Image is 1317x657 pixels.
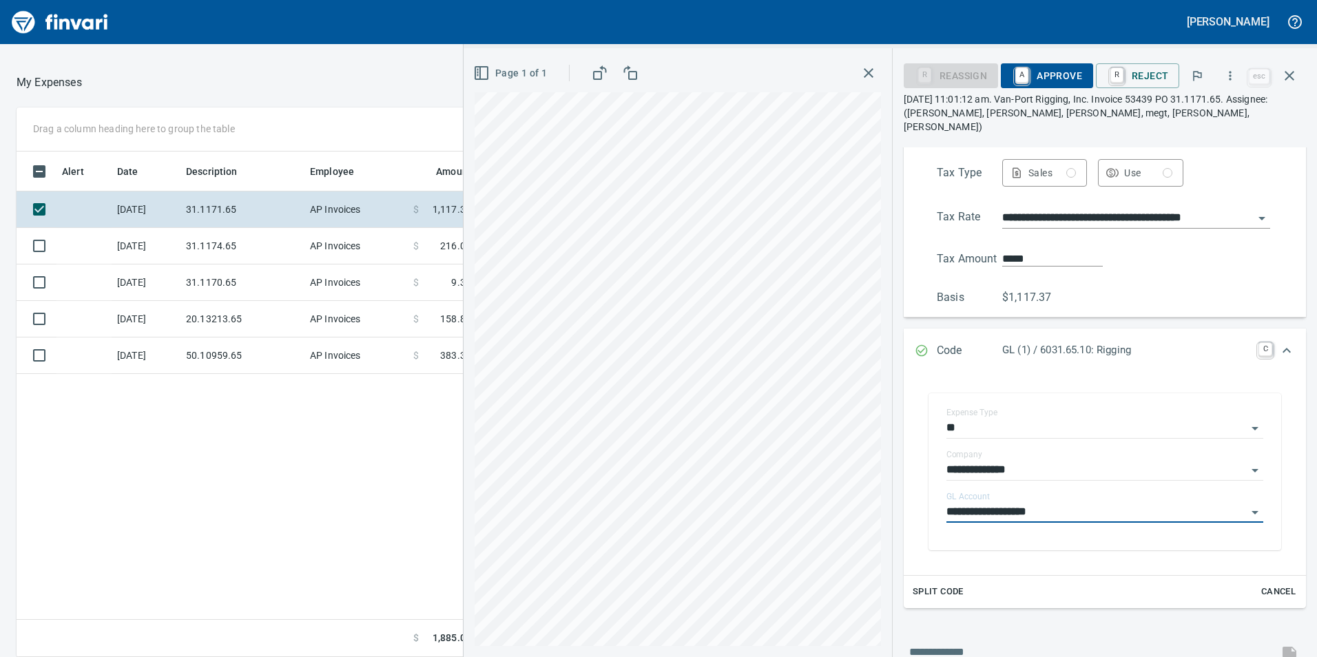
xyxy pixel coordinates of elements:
p: Tax Amount [937,251,1002,267]
p: Drag a column heading here to group the table [33,122,235,136]
span: Page 1 of 1 [476,65,547,82]
span: Description [186,163,256,180]
span: $ [413,202,419,216]
div: Expand [904,374,1306,608]
span: Approve [1012,64,1082,87]
div: Expand [904,154,1306,317]
button: [PERSON_NAME] [1183,11,1273,32]
td: [DATE] [112,264,180,301]
span: $ [413,239,419,253]
nav: breadcrumb [17,74,82,91]
div: Expand [904,328,1306,374]
button: More [1215,61,1245,91]
p: GL (1) / 6031.65.10: Rigging [1002,342,1250,358]
label: Expense Type [946,408,997,417]
label: GL Account [946,492,990,501]
span: 216.09 [440,239,471,253]
p: $1,117.37 [1002,289,1068,306]
button: Open [1252,209,1272,228]
span: 383.38 [440,348,471,362]
td: AP Invoices [304,301,408,337]
span: Description [186,163,238,180]
a: esc [1249,69,1269,84]
span: $ [413,348,419,362]
span: $ [413,275,419,289]
p: Code [937,342,1002,360]
button: RReject [1096,63,1179,88]
span: Alert [62,163,84,180]
a: C [1258,342,1272,356]
button: Open [1245,503,1265,522]
button: Sales [1002,159,1088,187]
button: Open [1245,419,1265,438]
button: Use [1098,159,1183,187]
span: Amount [418,163,471,180]
button: AApprove [1001,63,1093,88]
div: Reassign [904,69,998,81]
td: 31.1171.65 [180,191,304,228]
span: 9.34 [451,275,471,289]
p: Tax Type [937,165,1002,187]
span: 158.88 [440,312,471,326]
td: [DATE] [112,301,180,337]
td: [DATE] [112,337,180,374]
td: [DATE] [112,191,180,228]
button: Open [1245,461,1265,480]
span: Reject [1107,64,1168,87]
span: Split Code [913,584,964,600]
td: AP Invoices [304,228,408,264]
span: Cancel [1260,584,1297,600]
td: 31.1174.65 [180,228,304,264]
span: Close invoice [1245,59,1306,92]
p: Basis [937,289,1002,306]
span: Alert [62,163,102,180]
p: Tax Rate [937,209,1002,229]
span: Employee [310,163,372,180]
span: $ [413,312,419,326]
button: Split Code [909,581,967,603]
span: 1,885.06 [433,631,471,645]
span: 1,117.37 [433,202,471,216]
h5: [PERSON_NAME] [1187,14,1269,29]
span: Date [117,163,138,180]
a: A [1015,67,1028,83]
a: R [1110,67,1123,83]
label: Company [946,450,982,459]
span: Date [117,163,156,180]
p: My Expenses [17,74,82,91]
p: [DATE] 11:01:12 am. Van-Port Rigging, Inc. Invoice 53439 PO 31.1171.65. Assignee: ([PERSON_NAME],... [904,92,1306,134]
button: Cancel [1256,581,1300,603]
td: AP Invoices [304,337,408,374]
td: [DATE] [112,228,180,264]
td: AP Invoices [304,191,408,228]
td: AP Invoices [304,264,408,301]
button: Page 1 of 1 [470,61,552,86]
button: Flag [1182,61,1212,91]
span: $ [413,631,419,645]
div: Use [1124,165,1172,182]
div: Sales [1028,165,1077,182]
img: Finvari [8,6,112,39]
td: 20.13213.65 [180,301,304,337]
td: 31.1170.65 [180,264,304,301]
td: 50.10959.65 [180,337,304,374]
span: Amount [436,163,471,180]
span: Employee [310,163,354,180]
